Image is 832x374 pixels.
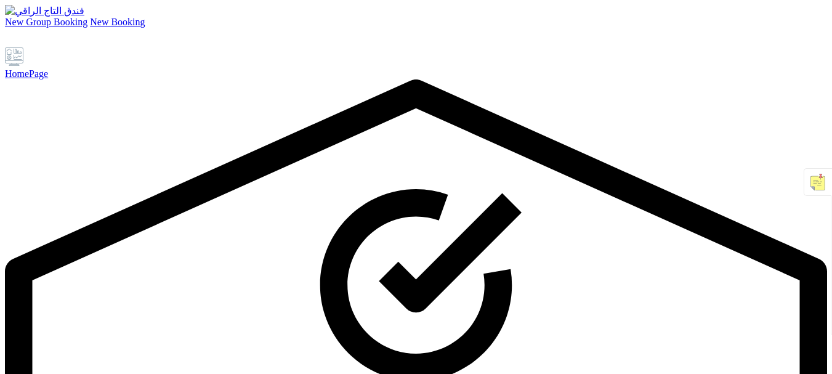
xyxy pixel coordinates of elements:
[5,47,827,79] a: HomePage
[5,36,21,47] a: Support
[23,36,39,47] a: Settings
[5,68,827,79] div: HomePage
[42,36,56,47] a: Staff feedback
[5,5,84,17] img: فندق التاج الراقي
[90,17,145,27] a: New Booking
[5,17,87,27] a: New Group Booking
[5,5,827,17] a: فندق التاج الراقي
